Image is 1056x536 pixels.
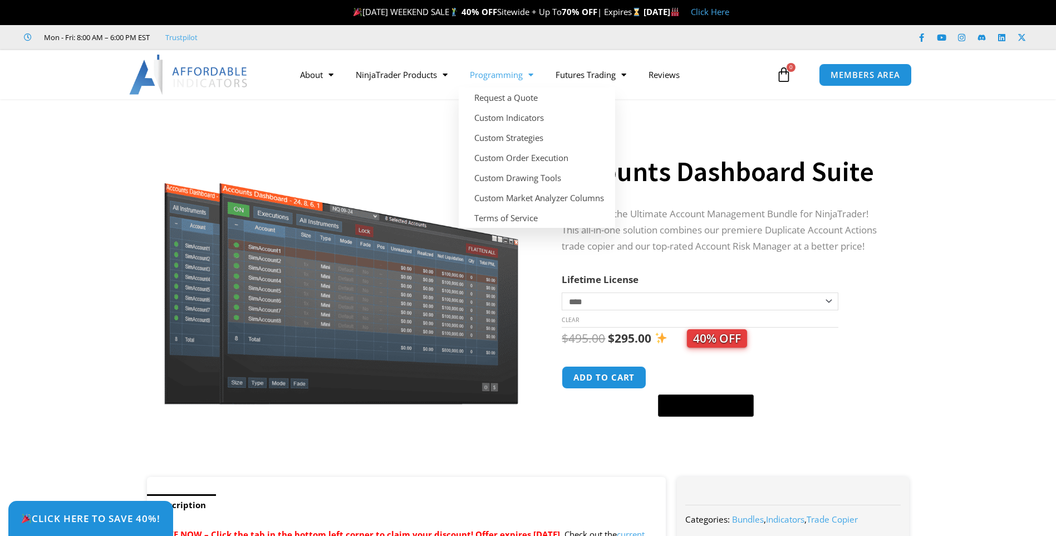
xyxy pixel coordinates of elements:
a: Trustpilot [165,31,198,44]
nav: Menu [289,62,773,87]
a: NinjaTrader Products [345,62,459,87]
iframe: Secure express checkout frame [656,364,756,391]
p: Introducing the Ultimate Account Management Bundle for NinjaTrader! This all-in-one solution comb... [562,206,887,255]
img: 🎉 [22,514,31,523]
label: Lifetime License [562,273,638,286]
a: Futures Trading [544,62,637,87]
bdi: 495.00 [562,330,605,346]
img: 🏌️‍♂️ [450,8,458,16]
a: 0 [759,59,808,91]
h1: Accounts Dashboard Suite [562,152,887,191]
strong: 40% OFF [461,6,497,17]
span: 0 [787,63,795,72]
span: Click Here to save 40%! [21,514,160,523]
img: ✨ [655,332,667,344]
a: Custom Drawing Tools [459,168,615,188]
img: ⌛ [632,8,641,16]
img: LogoAI | Affordable Indicators – NinjaTrader [129,55,249,95]
a: Custom Market Analyzer Columns [459,188,615,208]
iframe: PayPal Message 1 [562,423,887,433]
img: 🎉 [353,8,362,16]
a: Click Here [691,6,729,17]
a: Programming [459,62,544,87]
a: About [289,62,345,87]
span: $ [562,330,568,346]
bdi: 295.00 [608,330,651,346]
a: Custom Order Execution [459,148,615,168]
a: Reviews [637,62,691,87]
a: Custom Strategies [459,128,615,148]
span: [DATE] WEEKEND SALE Sitewide + Up To | Expires [351,6,643,17]
button: Add to cart [562,366,646,389]
button: Buy with GPay [658,394,754,417]
span: Mon - Fri: 8:00 AM – 6:00 PM EST [41,31,150,44]
a: MEMBERS AREA [819,64,912,86]
a: Request a Quote [459,87,615,108]
ul: Programming [459,87,615,228]
span: $ [608,330,615,346]
strong: 70% OFF [562,6,597,17]
img: 🏭 [671,8,679,16]
span: MEMBERS AREA [831,71,900,79]
a: 🎉Click Here to save 40%! [8,501,173,536]
a: Custom Indicators [459,108,615,128]
span: 40% OFF [687,329,747,348]
a: Clear options [562,316,579,324]
a: Terms of Service [459,208,615,228]
strong: [DATE] [644,6,680,17]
